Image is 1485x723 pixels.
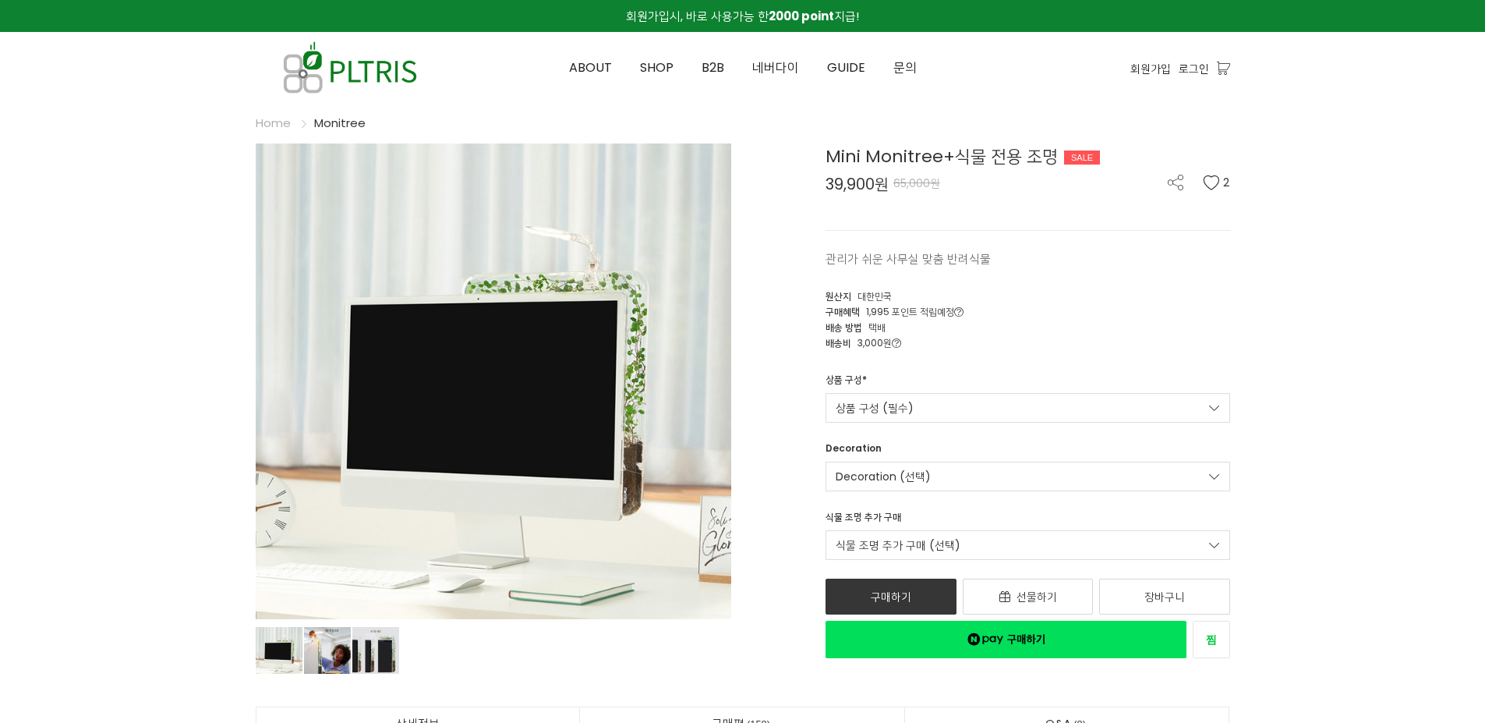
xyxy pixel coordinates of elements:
p: 관리가 쉬운 사무실 맞춤 반려식물 [826,250,1230,268]
span: 대한민국 [857,289,892,303]
span: 배송비 [826,336,851,349]
span: 회원가입시, 바로 사용가능 한 지급! [626,8,859,24]
div: 상품 구성 [826,373,867,393]
div: Decoration [826,441,882,462]
a: 선물하기 [963,579,1094,615]
span: GUIDE [827,58,865,76]
a: 네버다이 [738,33,813,103]
span: 선물하기 [1017,589,1057,604]
span: 65,000원 [893,175,940,191]
div: Mini Monitree+식물 전용 조명 [826,144,1230,169]
span: SHOP [640,58,674,76]
a: 새창 [826,621,1186,658]
a: Decoration (선택) [826,462,1230,491]
span: 원산지 [826,289,851,303]
span: 2 [1223,175,1230,190]
span: 3,000원 [857,336,901,349]
span: 네버다이 [752,58,799,76]
a: 식물 조명 추가 구매 (선택) [826,530,1230,560]
a: 로그인 [1179,60,1209,77]
a: 장바구니 [1099,579,1230,615]
div: 식물 조명 추가 구매 [826,510,901,530]
span: ABOUT [569,58,612,76]
div: SALE [1064,151,1100,165]
a: Monitree [314,115,366,131]
span: 39,900원 [826,176,889,192]
span: 구매혜택 [826,305,860,318]
a: 상품 구성 (필수) [826,393,1230,423]
a: B2B [688,33,738,103]
a: 회원가입 [1130,60,1171,77]
a: 문의 [879,33,931,103]
a: ABOUT [555,33,626,103]
span: 1,995 포인트 적립예정 [866,305,963,318]
a: Home [256,115,291,131]
a: 새창 [1193,621,1230,658]
strong: 2000 point [769,8,834,24]
button: 2 [1203,175,1230,190]
a: 구매하기 [826,579,956,615]
span: 문의 [893,58,917,76]
a: SHOP [626,33,688,103]
a: GUIDE [813,33,879,103]
span: 택배 [868,321,886,334]
span: B2B [702,58,724,76]
span: 배송 방법 [826,321,862,334]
